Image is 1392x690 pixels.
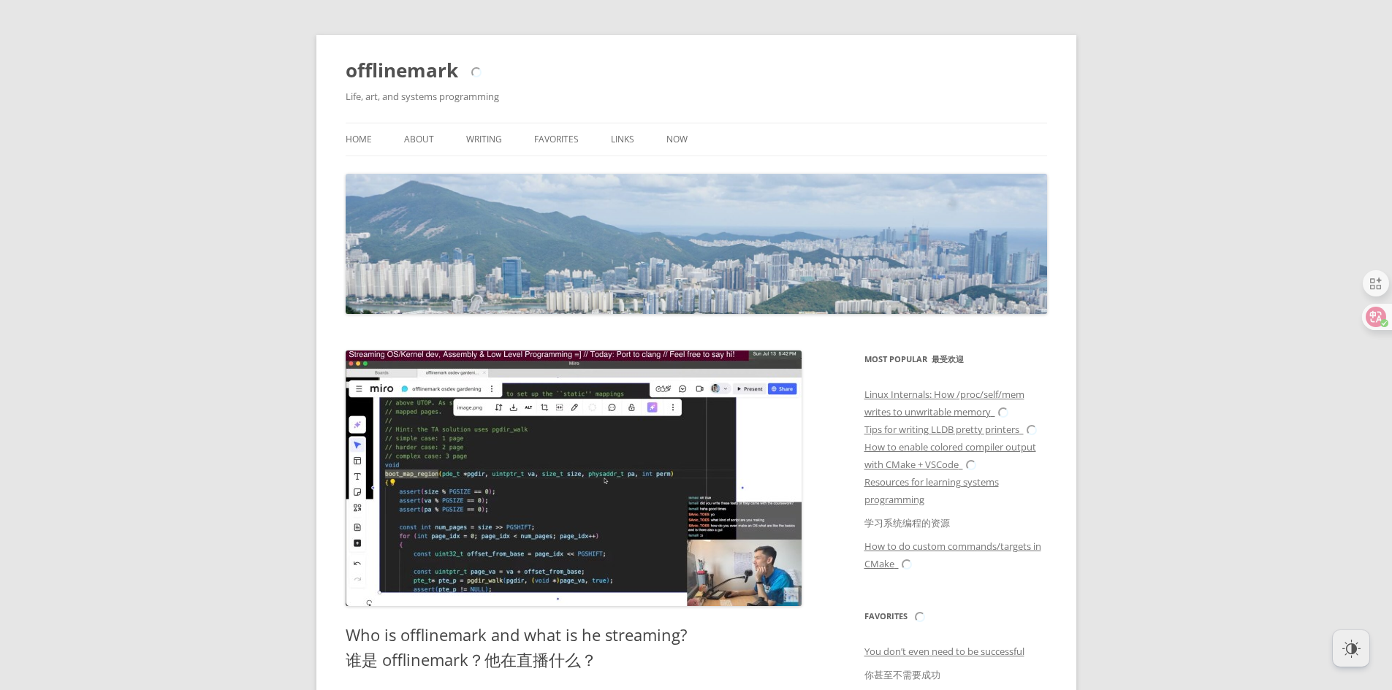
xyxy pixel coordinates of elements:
[346,648,597,670] font: 谁是 offlinemark？他在直播什么？
[864,388,1024,418] a: Linux Internals: How /proc/self/mem writes to unwritable memory
[932,353,964,364] font: 最受欢迎
[864,423,1040,436] a: Tips for writing LLDB pretty printers
[346,123,372,156] a: Home
[864,440,1036,471] a: How to enable colored compiler output with CMake + VSCode
[666,123,688,156] a: Now
[864,668,940,681] font: 你甚至不需要成功
[864,645,1024,681] a: You don’t even need to be successful你甚至不需要成功
[864,540,1041,570] a: How to do custom commands/targets in CMake
[346,174,1047,314] img: offlinemark
[864,516,950,529] font: 学习系统编程的资源
[346,53,484,88] a: offlinemark
[346,88,1047,105] h2: Life, art, and systems programming
[864,350,1047,368] h3: Most Popular
[864,475,999,529] a: Resources for learning systems programming学习系统编程的资源
[346,625,802,675] h1: Who is offlinemark and what is he streaming?
[611,123,634,156] a: Links
[534,123,579,156] a: Favorites
[466,123,502,156] a: Writing
[404,123,434,156] a: About
[864,607,1047,625] h3: Favorites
